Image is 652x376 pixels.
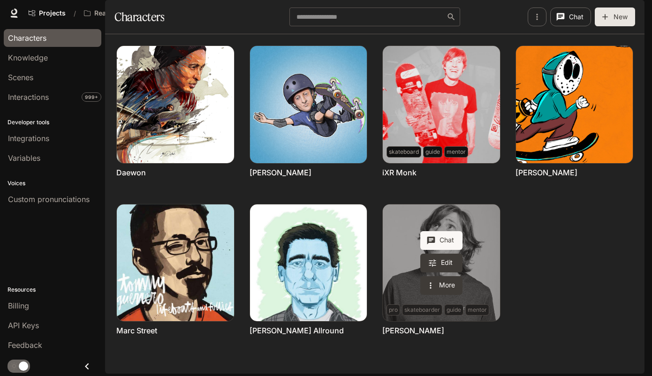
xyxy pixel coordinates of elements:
[516,46,633,163] img: John Free
[94,9,136,17] p: Reality Crisis
[250,46,367,163] img: Frank Pipe
[250,204,367,322] img: Robert Allround
[382,167,417,178] a: iXR Monk
[39,9,66,17] span: Projects
[382,325,444,336] a: [PERSON_NAME]
[420,231,462,250] button: Chat with Rodney Mullen
[116,325,157,336] a: Marc Street
[420,254,462,272] a: Edit Rodney Mullen
[24,4,70,23] a: Go to projects
[420,276,462,295] button: More actions
[80,4,151,23] button: Open workspace menu
[595,8,635,26] button: New
[516,167,577,178] a: [PERSON_NAME]
[116,167,146,178] a: Daewon
[70,8,80,18] div: /
[383,46,500,163] img: iXR Monk
[250,325,344,336] a: [PERSON_NAME] Allround
[114,8,164,26] h1: Characters
[250,167,311,178] a: [PERSON_NAME]
[117,46,234,163] img: Daewon
[117,204,234,322] img: Marc Street
[383,204,500,322] a: Rodney Mullen
[550,8,591,26] button: Chat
